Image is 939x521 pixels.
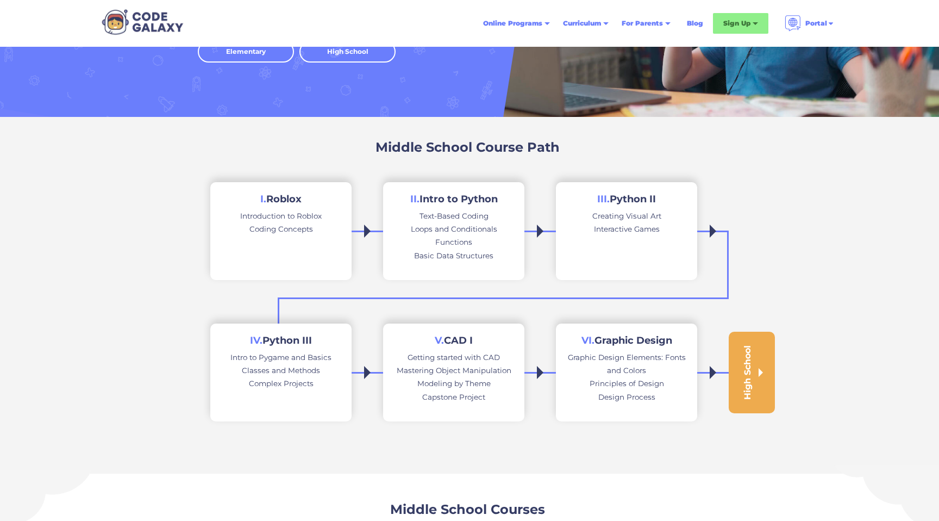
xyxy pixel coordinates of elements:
div: Sign Up [713,13,768,34]
h2: Intro to Python [410,193,498,206]
h3: Middle School [375,139,472,156]
a: Blog [680,14,710,33]
h2: CAD I [435,334,473,347]
h3: Course Path [476,139,560,156]
h2: Roblox [260,193,302,206]
a: Elementary [198,41,294,63]
div: Online Programs [483,18,542,29]
span: IV. [250,334,262,346]
a: IV.Python IIIIntro to Pygame and BasicsClasses and MethodsComplex Projects [210,324,352,421]
div: For Parents [615,14,677,33]
a: High School [729,332,775,413]
div: Text-Based Coding [420,209,489,222]
div: Introduction to Roblox [240,209,322,222]
span: I. [260,193,266,205]
a: III.Python IICreating Visual ArtInteractive Games [556,182,697,280]
a: VI.Graphic DesignGraphic Design Elements: Fonts and ColorsPrinciples of DesignDesign Process [556,324,697,421]
a: High School [299,41,396,63]
div: Coding Concepts [249,222,313,235]
div: Loops and Conditionals [411,222,497,235]
div: Portal [805,18,827,29]
div: Functions [435,235,472,249]
a: V.CAD IGetting started with CADMastering Object ManipulationModeling by ThemeCapstone Project [383,324,524,421]
div: Portal [778,11,841,36]
h2: Python III [250,334,312,347]
a: II.Intro to PythonText-Based CodingLoops and ConditionalsFunctionsBasic Data Structures [383,182,524,280]
div: Capstone Project [422,390,485,404]
h3: Courses [491,501,545,518]
div: High School [742,345,753,400]
div: Curriculum [556,14,615,33]
div: Basic Data Structures [414,249,493,262]
div: Complex Projects [249,377,314,390]
h2: Graphic Design [581,334,672,347]
div: Mastering Object Manipulation [397,364,511,377]
span: V. [435,334,444,346]
div: Creating Visual Art [592,209,661,222]
div: For Parents [622,18,663,29]
h3: Middle School [390,501,487,518]
span: II. [410,193,420,205]
div: Curriculum [563,18,601,29]
div: Interactive Games [594,222,660,235]
div: Getting started with CAD [408,351,500,364]
a: I.RobloxIntroduction to RobloxCoding Concepts [210,182,352,280]
span: VI. [581,334,594,346]
div: Online Programs [477,14,556,33]
div: Principles of Design [590,377,664,390]
div: Graphic Design Elements: Fonts and Colors [567,351,686,377]
div: Intro to Pygame and Basics [230,351,331,364]
span: III. [597,193,610,205]
h2: Python II [597,193,656,206]
div: Classes and Methods [242,364,320,377]
div: Design Process [598,390,655,404]
div: Sign Up [723,18,750,29]
div: Modeling by Theme [417,377,491,390]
